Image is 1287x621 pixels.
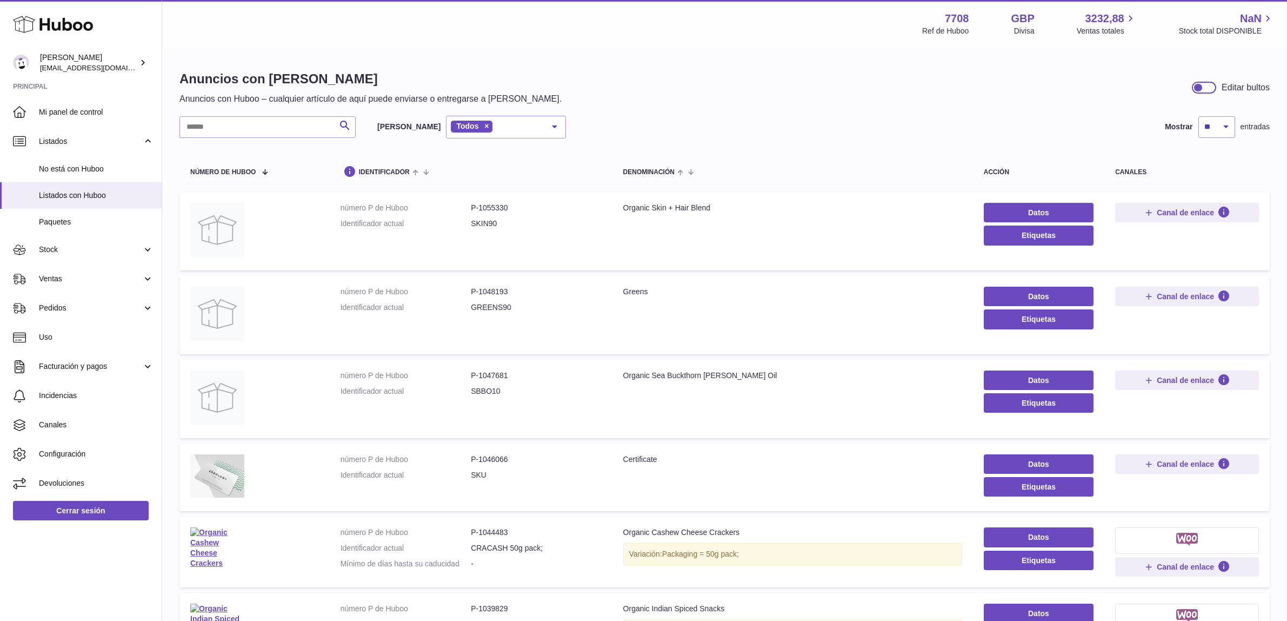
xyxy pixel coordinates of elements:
[1077,26,1137,36] span: Ventas totales
[39,332,154,342] span: Uso
[341,302,471,313] dt: Identificador actual
[984,371,1093,390] a: Datos
[39,245,142,255] span: Stock
[341,386,471,397] dt: Identificador actual
[1165,122,1192,132] label: Mostrar
[623,371,962,381] div: Organic Sea Buckthorn [PERSON_NAME] Oil
[984,527,1093,547] a: Datos
[190,527,244,569] img: Organic Cashew Cheese Crackers
[623,287,962,297] div: Greens
[1115,454,1259,474] button: Canal de enlace
[471,287,601,297] dd: P-1048193
[39,361,142,372] span: Facturación y pagos
[623,169,675,176] span: denominación
[623,454,962,465] div: Certificate
[1157,208,1214,217] span: Canal de enlace
[1241,122,1270,132] span: entradas
[39,190,154,201] span: Listados con Huboo
[179,70,562,88] h1: Anuncios con [PERSON_NAME]
[1179,26,1274,36] span: Stock total DISPONIBLE
[39,449,154,459] span: Configuración
[1157,292,1214,301] span: Canal de enlace
[1014,26,1035,36] div: Divisa
[984,287,1093,306] a: Datos
[471,219,601,229] dd: SKIN90
[341,454,471,465] dt: número P de Huboo
[341,543,471,553] dt: Identificador actual
[39,420,154,430] span: Canales
[984,169,1093,176] div: acción
[471,203,601,213] dd: P-1055330
[40,63,159,72] span: [EMAIL_ADDRESS][DOMAIN_NAME]
[40,52,137,73] div: [PERSON_NAME]
[1240,11,1262,26] span: NaN
[179,93,562,105] p: Anuncios con Huboo – cualquier artículo de aquí puede enviarse o entregarse a [PERSON_NAME].
[190,203,244,257] img: Organic Skin + Hair Blend
[359,169,410,176] span: identificador
[984,477,1093,497] button: Etiquetas
[984,226,1093,245] button: Etiquetas
[1085,11,1124,26] span: 3232,88
[984,309,1093,329] button: Etiquetas
[341,527,471,538] dt: número P de Huboo
[190,454,244,498] img: Certificate
[984,203,1093,222] a: Datos
[39,164,154,174] span: No está con Huboo
[1179,11,1274,36] a: NaN Stock total DISPONIBLE
[39,274,142,284] span: Ventas
[623,527,962,538] div: Organic Cashew Cheese Crackers
[471,543,601,553] dd: CRACASH 50g pack;
[1176,533,1198,546] img: woocommerce-small.png
[1115,287,1259,306] button: Canal de enlace
[662,550,739,558] span: Packaging = 50g pack;
[623,203,962,213] div: Organic Skin + Hair Blend
[471,470,601,480] dd: SKU
[190,287,244,341] img: Greens
[39,107,154,117] span: Mi panel de control
[471,559,601,569] dd: -
[471,454,601,465] dd: P-1046066
[984,393,1093,413] button: Etiquetas
[377,122,441,132] label: [PERSON_NAME]
[1157,459,1214,469] span: Canal de enlace
[471,386,601,397] dd: SBBO10
[341,470,471,480] dt: Identificador actual
[341,604,471,614] dt: número P de Huboo
[1115,169,1259,176] div: canales
[1077,11,1137,36] a: 3232,88 Ventas totales
[1115,371,1259,390] button: Canal de enlace
[456,122,478,130] span: Todos
[1011,11,1034,26] strong: GBP
[922,26,969,36] div: Ref de Huboo
[341,287,471,297] dt: número P de Huboo
[471,371,601,381] dd: P-1047681
[471,302,601,313] dd: GREENS90
[39,303,142,313] span: Pedidos
[39,478,154,488] span: Devoluciones
[13,55,29,71] img: internalAdmin-7708@internal.huboo.com
[39,217,154,227] span: Paquetes
[341,371,471,381] dt: número P de Huboo
[341,219,471,229] dt: Identificador actual
[1115,203,1259,222] button: Canal de enlace
[1157,375,1214,385] span: Canal de enlace
[1222,82,1270,94] div: Editar bultos
[190,371,244,425] img: Organic Sea Buckthorn Berry Oil
[945,11,969,26] strong: 7708
[341,559,471,569] dt: Mínimo de días hasta su caducidad
[623,543,962,565] div: Variación:
[39,136,142,147] span: Listados
[1115,557,1259,577] button: Canal de enlace
[1157,562,1214,572] span: Canal de enlace
[190,169,256,176] span: número de Huboo
[13,501,149,520] a: Cerrar sesión
[39,391,154,401] span: Incidencias
[341,203,471,213] dt: número P de Huboo
[471,527,601,538] dd: P-1044483
[984,551,1093,570] button: Etiquetas
[471,604,601,614] dd: P-1039829
[623,604,962,614] div: Organic Indian Spiced Snacks
[984,454,1093,474] a: Datos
